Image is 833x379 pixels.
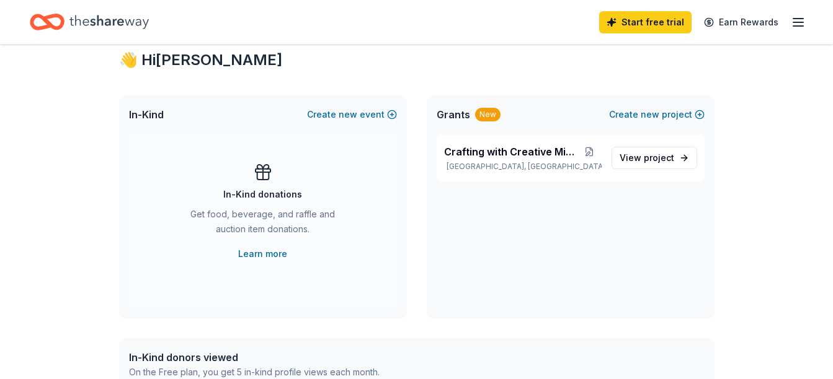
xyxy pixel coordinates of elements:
div: Get food, beverage, and raffle and auction item donations. [179,207,347,242]
div: In-Kind donors viewed [129,350,380,365]
a: Home [30,7,149,37]
span: new [641,107,659,122]
button: Createnewevent [307,107,397,122]
span: View [620,150,674,165]
div: 👋 Hi [PERSON_NAME] [119,50,715,70]
span: Crafting with Creative Minds [444,144,578,159]
p: [GEOGRAPHIC_DATA], [GEOGRAPHIC_DATA] [444,162,602,172]
span: In-Kind [129,107,164,122]
a: Earn Rewards [697,11,786,33]
span: new [339,107,357,122]
span: project [644,152,674,163]
div: New [475,108,501,121]
a: View project [612,147,697,169]
a: Learn more [238,246,287,261]
a: Start free trial [599,11,692,33]
div: In-Kind donations [223,187,302,202]
span: Grants [437,107,470,122]
button: Createnewproject [609,107,705,122]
